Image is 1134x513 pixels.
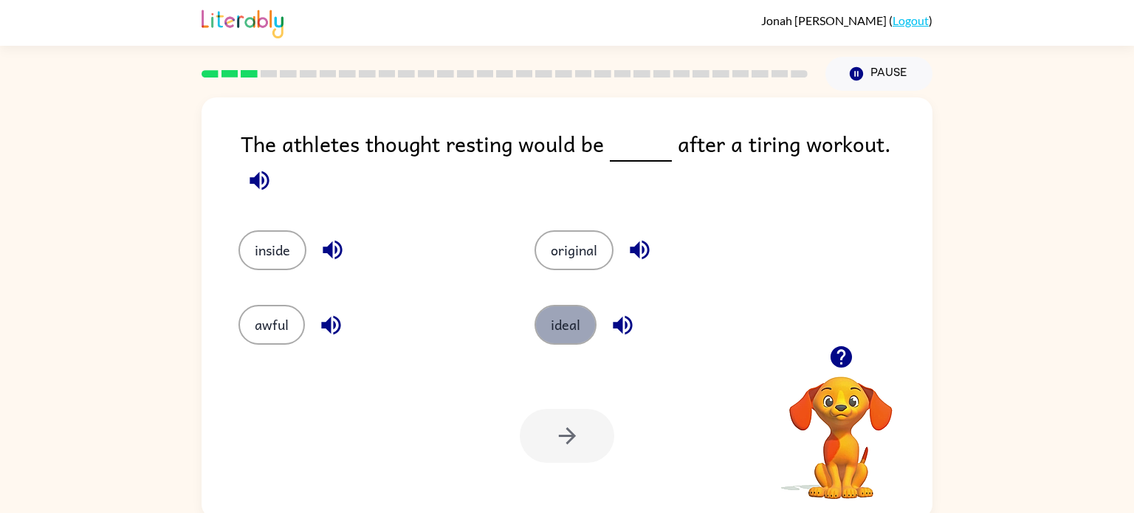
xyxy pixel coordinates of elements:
span: Jonah [PERSON_NAME] [761,13,889,27]
img: Literably [202,6,283,38]
button: awful [238,305,305,345]
video: Your browser must support playing .mp4 files to use Literably. Please try using another browser. [767,354,915,501]
button: inside [238,230,306,270]
div: The athletes thought resting would be after a tiring workout. [241,127,932,201]
div: ( ) [761,13,932,27]
button: ideal [535,305,597,345]
button: original [535,230,614,270]
button: Pause [825,57,932,91]
a: Logout [893,13,929,27]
